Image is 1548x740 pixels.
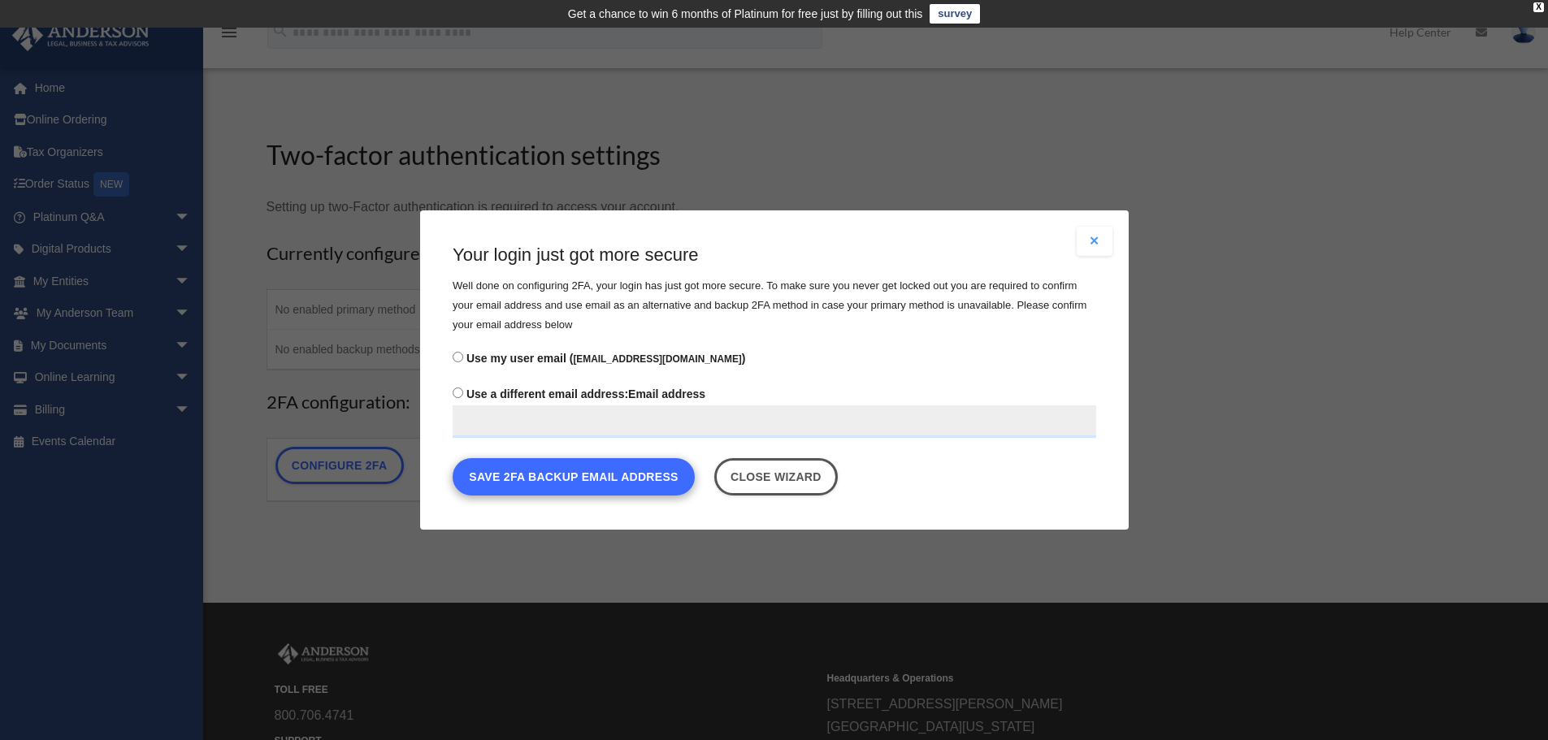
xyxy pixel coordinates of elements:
[453,405,1096,438] input: Use a different email address:Email address
[453,458,695,495] button: Save 2FA backup email address
[1077,227,1112,256] button: Close modal
[453,243,1096,268] h3: Your login just got more secure
[466,387,627,400] span: Use a different email address:
[1533,2,1544,12] div: close
[713,458,837,495] a: Close wizard
[453,276,1096,335] p: Well done on configuring 2FA, your login has just got more secure. To make sure you never get loc...
[453,352,463,362] input: Use my user email ([EMAIL_ADDRESS][DOMAIN_NAME])
[453,387,463,398] input: Use a different email address:Email address
[573,353,741,365] small: [EMAIL_ADDRESS][DOMAIN_NAME]
[466,352,745,365] span: Use my user email ( )
[453,383,1096,438] label: Email address
[568,4,923,24] div: Get a chance to win 6 months of Platinum for free just by filling out this
[930,4,980,24] a: survey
